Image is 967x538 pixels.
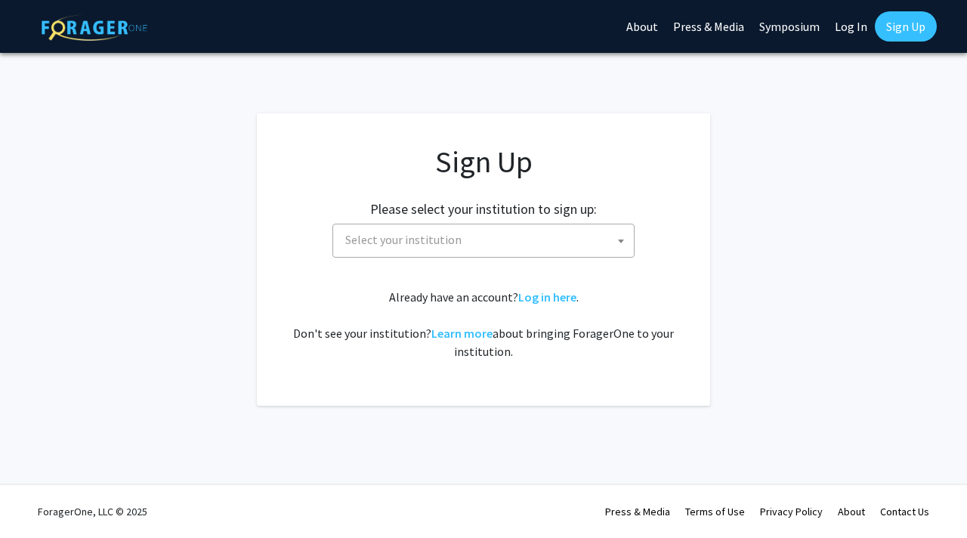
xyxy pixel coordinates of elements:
[431,326,493,341] a: Learn more about bringing ForagerOne to your institution
[287,288,680,360] div: Already have an account? . Don't see your institution? about bringing ForagerOne to your institut...
[760,505,823,518] a: Privacy Policy
[332,224,635,258] span: Select your institution
[605,505,670,518] a: Press & Media
[370,201,597,218] h2: Please select your institution to sign up:
[880,505,929,518] a: Contact Us
[875,11,937,42] a: Sign Up
[518,289,576,305] a: Log in here
[345,232,462,247] span: Select your institution
[38,485,147,538] div: ForagerOne, LLC © 2025
[42,14,147,41] img: ForagerOne Logo
[339,224,634,255] span: Select your institution
[287,144,680,180] h1: Sign Up
[685,505,745,518] a: Terms of Use
[838,505,865,518] a: About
